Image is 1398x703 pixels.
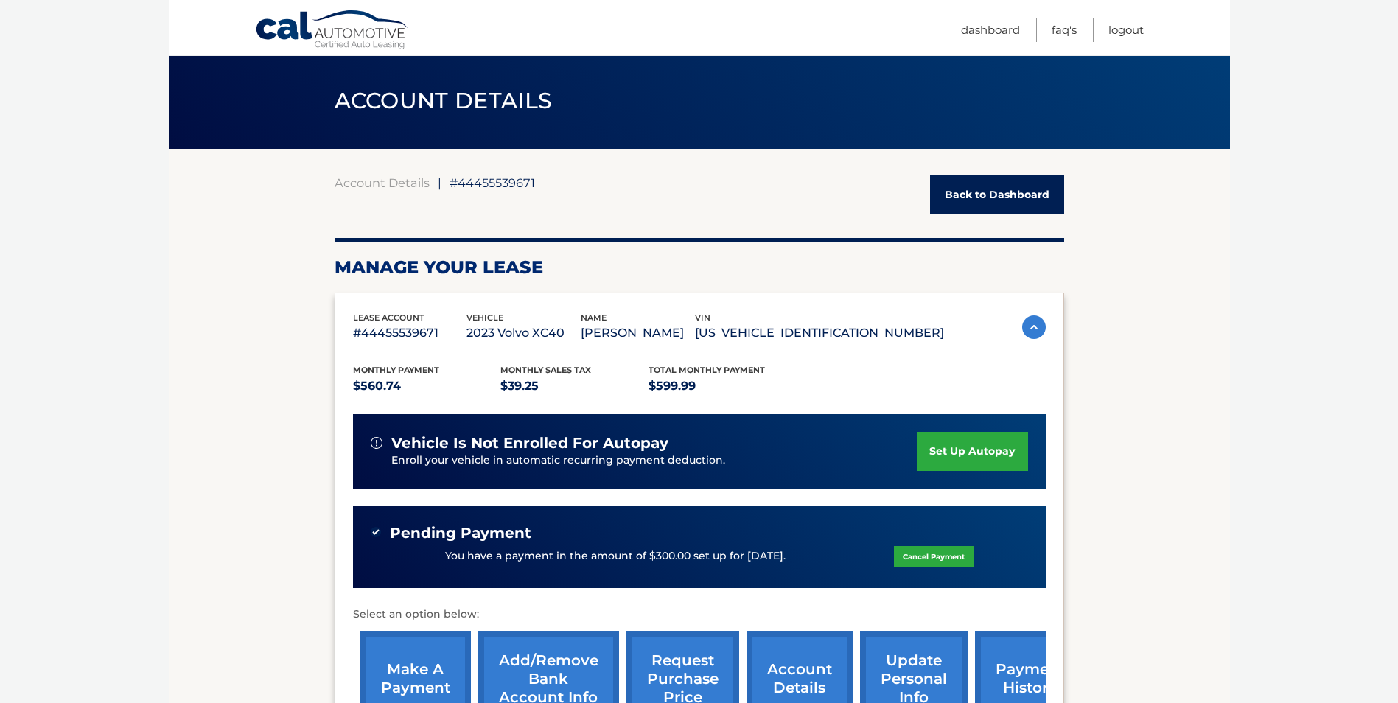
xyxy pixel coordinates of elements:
p: [US_VEHICLE_IDENTIFICATION_NUMBER] [695,323,944,343]
span: Total Monthly Payment [649,365,765,375]
a: Logout [1108,18,1144,42]
a: set up autopay [917,432,1027,471]
span: | [438,175,441,190]
span: Monthly sales Tax [500,365,591,375]
a: Cal Automotive [255,10,410,52]
a: FAQ's [1052,18,1077,42]
p: Enroll your vehicle in automatic recurring payment deduction. [391,452,918,469]
h2: Manage Your Lease [335,256,1064,279]
p: [PERSON_NAME] [581,323,695,343]
span: Monthly Payment [353,365,439,375]
span: Pending Payment [390,524,531,542]
p: #44455539671 [353,323,467,343]
p: Select an option below: [353,606,1046,623]
img: accordion-active.svg [1022,315,1046,339]
a: Dashboard [961,18,1020,42]
p: 2023 Volvo XC40 [466,323,581,343]
span: lease account [353,312,424,323]
p: $560.74 [353,376,501,396]
a: Cancel Payment [894,546,974,567]
a: Account Details [335,175,430,190]
span: vehicle [466,312,503,323]
span: name [581,312,607,323]
p: You have a payment in the amount of $300.00 set up for [DATE]. [445,548,786,564]
span: vehicle is not enrolled for autopay [391,434,668,452]
span: ACCOUNT DETAILS [335,87,553,114]
img: check-green.svg [371,527,381,537]
a: Back to Dashboard [930,175,1064,214]
span: #44455539671 [450,175,535,190]
span: vin [695,312,710,323]
p: $39.25 [500,376,649,396]
p: $599.99 [649,376,797,396]
img: alert-white.svg [371,437,382,449]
